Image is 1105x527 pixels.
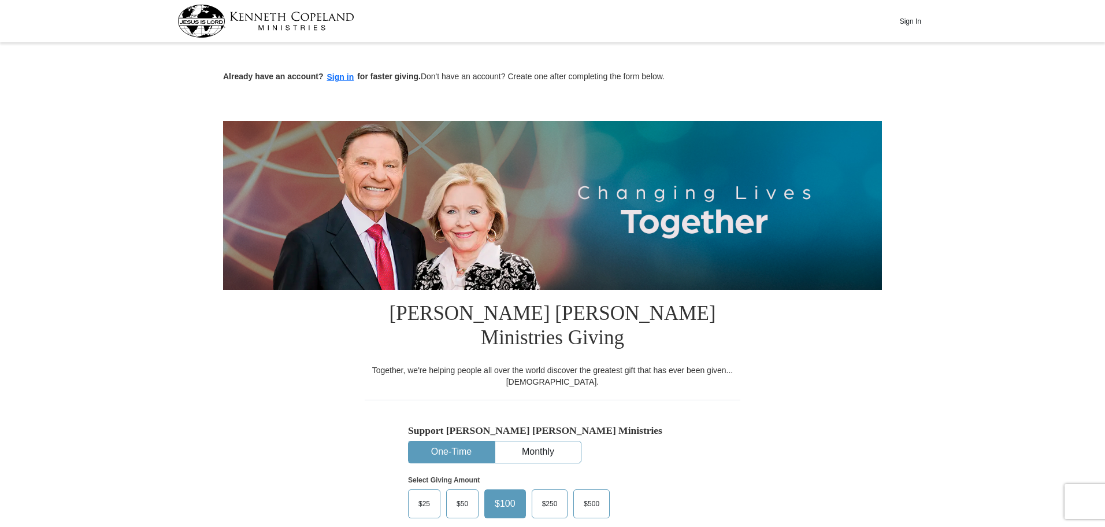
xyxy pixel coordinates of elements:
[413,495,436,513] span: $25
[536,495,563,513] span: $250
[223,71,882,84] p: Don't have an account? Create one after completing the form below.
[409,441,494,463] button: One-Time
[408,425,697,437] h5: Support [PERSON_NAME] [PERSON_NAME] Ministries
[177,5,354,38] img: kcm-header-logo.svg
[408,476,480,484] strong: Select Giving Amount
[893,12,928,30] button: Sign In
[365,290,740,364] h1: [PERSON_NAME] [PERSON_NAME] Ministries Giving
[324,71,358,84] button: Sign in
[451,495,474,513] span: $50
[365,364,740,388] div: Together, we're helping people all over the world discover the greatest gift that has ever been g...
[578,495,605,513] span: $500
[223,72,421,81] strong: Already have an account? for faster giving.
[495,441,581,463] button: Monthly
[489,495,521,513] span: $100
